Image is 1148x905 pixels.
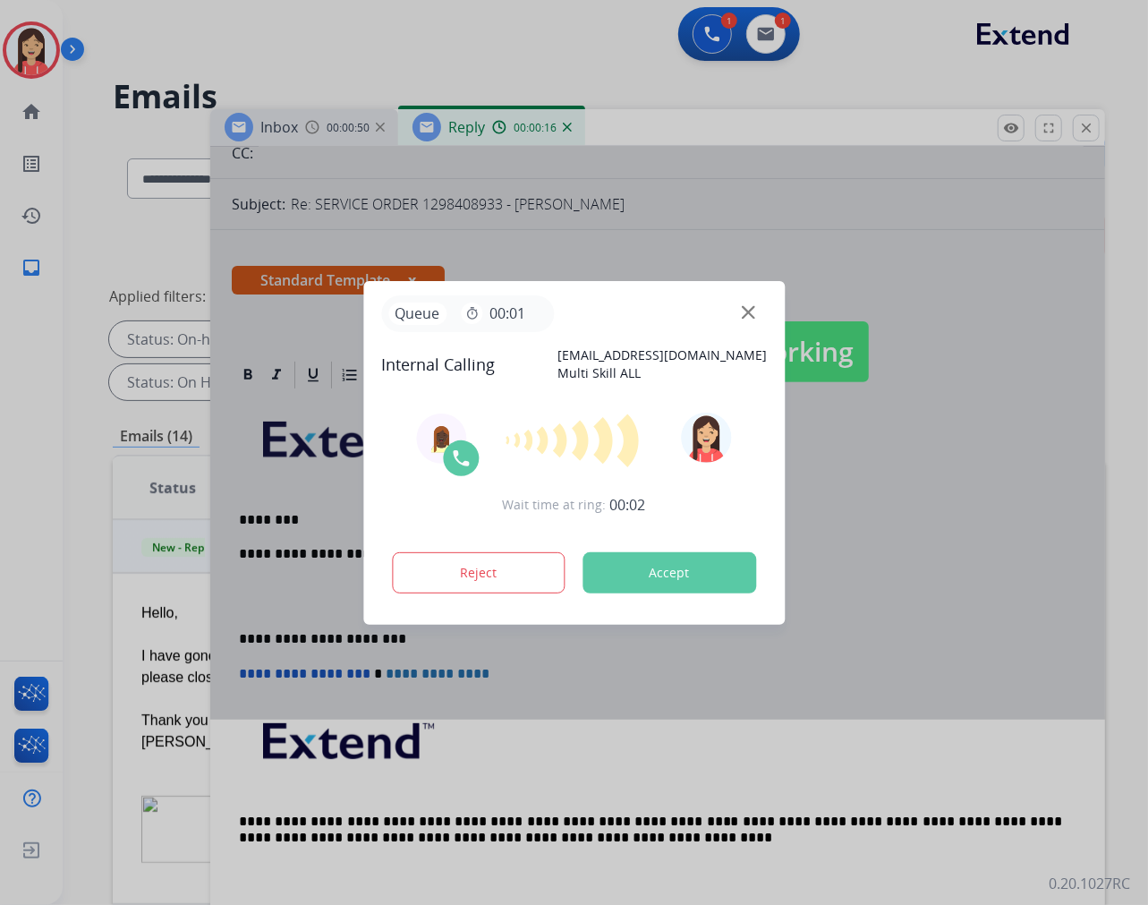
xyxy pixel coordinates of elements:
[682,413,732,463] img: avatar
[450,448,472,469] img: call-icon
[583,552,756,593] button: Accept
[610,494,646,516] span: 00:02
[742,305,755,319] img: close-button
[557,346,767,364] p: [EMAIL_ADDRESS][DOMAIN_NAME]
[381,352,495,377] span: Internal Calling
[392,552,565,593] button: Reject
[503,496,607,514] span: Wait time at ring:
[489,303,525,324] span: 00:01
[464,306,479,320] mat-icon: timer
[557,364,767,382] p: Multi Skill ALL
[1049,873,1130,894] p: 0.20.1027RC
[388,303,446,325] p: Queue
[427,424,455,453] img: agent-avatar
